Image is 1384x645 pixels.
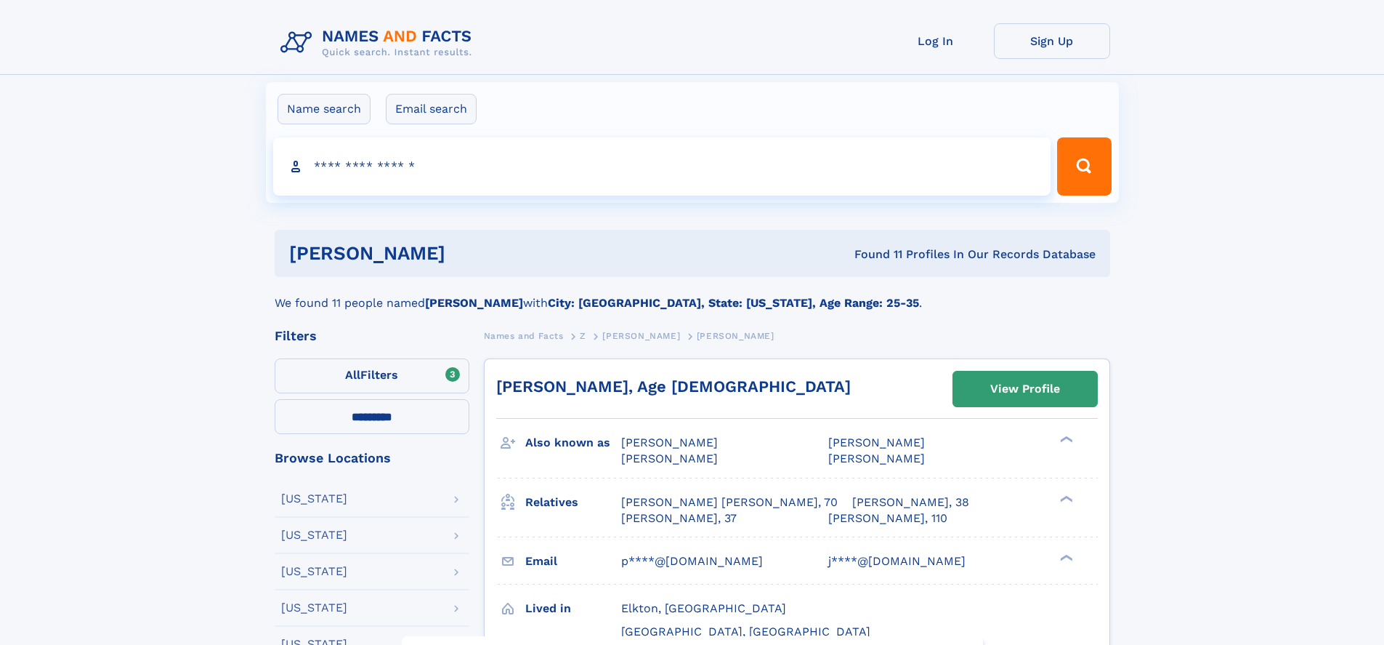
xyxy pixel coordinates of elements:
[1057,137,1111,196] button: Search Button
[525,596,621,621] h3: Lived in
[621,601,786,615] span: Elkton, [GEOGRAPHIC_DATA]
[525,430,621,455] h3: Also known as
[425,296,523,310] b: [PERSON_NAME]
[852,494,969,510] a: [PERSON_NAME], 38
[621,625,870,638] span: [GEOGRAPHIC_DATA], [GEOGRAPHIC_DATA]
[602,331,680,341] span: [PERSON_NAME]
[273,137,1051,196] input: search input
[649,247,1096,263] div: Found 11 Profiles In Our Records Database
[621,452,718,465] span: [PERSON_NAME]
[281,529,347,541] div: [US_STATE]
[1056,494,1074,503] div: ❯
[345,368,360,382] span: All
[275,358,469,393] label: Filters
[548,296,919,310] b: City: [GEOGRAPHIC_DATA], State: [US_STATE], Age Range: 25-35
[386,94,477,124] label: Email search
[275,329,469,342] div: Filters
[1056,435,1074,444] div: ❯
[281,602,347,614] div: [US_STATE]
[990,372,1060,406] div: View Profile
[828,452,925,465] span: [PERSON_NAME]
[525,490,621,515] h3: Relatives
[828,436,925,449] span: [PERSON_NAME]
[878,23,994,59] a: Log In
[1056,553,1074,562] div: ❯
[281,493,347,505] div: [US_STATE]
[621,436,718,449] span: [PERSON_NAME]
[525,549,621,574] h3: Email
[621,510,737,526] a: [PERSON_NAME], 37
[275,452,469,465] div: Browse Locations
[953,372,1097,406] a: View Profile
[697,331,774,341] span: [PERSON_NAME]
[278,94,371,124] label: Name search
[580,331,586,341] span: Z
[828,510,947,526] a: [PERSON_NAME], 110
[289,244,650,263] h1: [PERSON_NAME]
[484,326,564,345] a: Names and Facts
[275,23,484,63] img: Logo Names and Facts
[496,377,851,396] a: [PERSON_NAME], Age [DEMOGRAPHIC_DATA]
[621,494,838,510] a: [PERSON_NAME] [PERSON_NAME], 70
[602,326,680,345] a: [PERSON_NAME]
[281,566,347,577] div: [US_STATE]
[994,23,1110,59] a: Sign Up
[580,326,586,345] a: Z
[275,277,1110,312] div: We found 11 people named with .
